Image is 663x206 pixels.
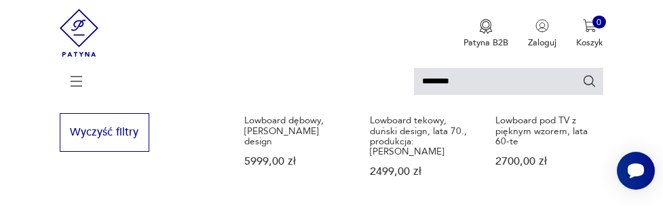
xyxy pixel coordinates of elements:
[528,19,556,49] button: Zaloguj
[244,115,347,146] h3: Lowboard dębowy, [PERSON_NAME] design
[463,19,508,49] a: Ikona medaluPatyna B2B
[370,167,472,177] p: 2499,00 zł
[244,157,347,167] p: 5999,00 zł
[463,37,508,49] p: Patyna B2B
[617,152,655,190] iframe: Smartsupp widget button
[60,113,149,152] button: Wyczyść filtry
[479,19,493,34] img: Ikona medalu
[576,37,603,49] p: Koszyk
[582,74,597,89] button: Szukaj
[583,19,596,33] img: Ikona koszyka
[370,115,472,157] h3: Lowboard tekowy, duński design, lata 70., produkcja: [PERSON_NAME]
[495,115,598,146] h3: Lowboard pod TV z pięknym wzorem, lata 60-te
[528,37,556,49] p: Zaloguj
[535,19,549,33] img: Ikonka użytkownika
[576,19,603,49] button: 0Koszyk
[495,157,598,167] p: 2700,00 zł
[463,19,508,49] button: Patyna B2B
[592,16,606,29] div: 0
